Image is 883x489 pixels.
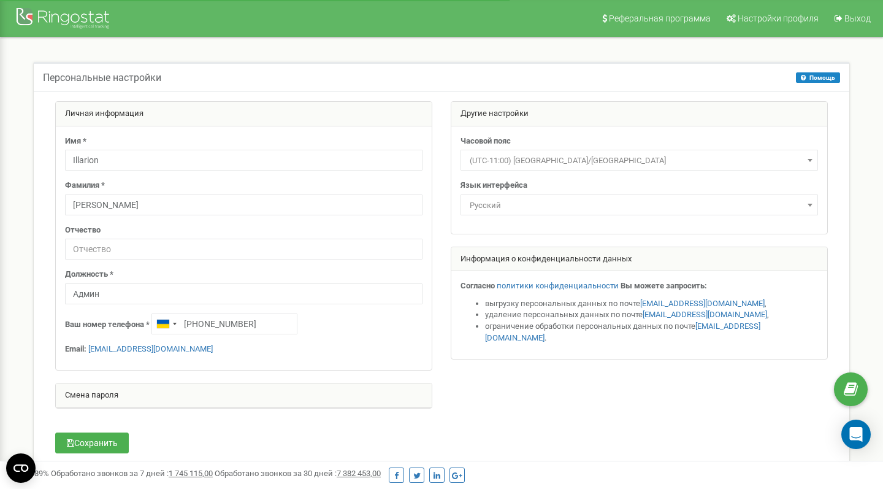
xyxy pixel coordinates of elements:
input: Должность [65,283,422,304]
div: Информация о конфиденциальности данных [451,247,827,272]
label: Фамилия * [65,180,105,191]
strong: Согласно [461,281,495,290]
span: (UTC-11:00) Pacific/Midway [465,152,814,169]
strong: Вы можете запросить: [621,281,707,290]
span: Реферальная программа [609,13,711,23]
li: ограничение обработки персональных данных по почте . [485,321,818,344]
u: 1 745 115,00 [169,469,213,478]
a: [EMAIL_ADDRESS][DOMAIN_NAME] [640,299,765,308]
u: 7 382 453,00 [337,469,381,478]
strong: Email: [65,344,86,353]
input: Фамилия [65,194,422,215]
input: Отчество [65,239,422,260]
input: +1-800-555-55-55 [151,314,297,334]
label: Язык интерфейса [461,180,527,191]
label: Ваш номер телефона * [65,319,150,331]
a: [EMAIL_ADDRESS][DOMAIN_NAME] [643,310,767,319]
h5: Персональные настройки [43,72,161,83]
span: Обработано звонков за 7 дней : [51,469,213,478]
label: Имя * [65,136,86,147]
a: [EMAIL_ADDRESS][DOMAIN_NAME] [88,344,213,353]
li: удаление персональных данных по почте , [485,309,818,321]
li: выгрузку персональных данных по почте , [485,298,818,310]
div: Другие настройки [451,102,827,126]
button: Open CMP widget [6,453,36,483]
span: (UTC-11:00) Pacific/Midway [461,150,818,171]
label: Должность * [65,269,113,280]
a: [EMAIL_ADDRESS][DOMAIN_NAME] [485,322,760,342]
div: Личная информация [56,102,432,126]
label: Отчество [65,225,101,236]
button: Сохранить [55,433,129,453]
input: Имя [65,150,422,171]
div: Telephone country code [152,314,180,334]
div: Смена пароля [56,383,432,408]
a: политики конфиденциальности [497,281,619,290]
span: Обработано звонков за 30 дней : [215,469,381,478]
span: Настройки профиля [738,13,819,23]
button: Помощь [796,72,840,83]
span: Русский [461,194,818,215]
span: Выход [844,13,871,23]
label: Часовой пояс [461,136,511,147]
div: Open Intercom Messenger [841,420,871,449]
span: Русский [465,197,814,214]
